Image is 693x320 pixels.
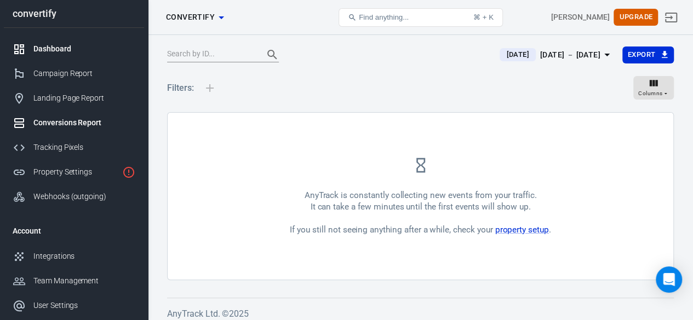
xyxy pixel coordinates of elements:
[502,49,533,60] span: [DATE]
[33,275,135,287] div: Team Management
[359,13,409,21] span: Find anything...
[4,184,144,209] a: Webhooks (outgoing)
[259,42,285,68] button: Search
[491,46,622,64] button: [DATE][DATE] － [DATE]
[656,266,682,293] div: Open Intercom Messenger
[4,293,144,318] a: User Settings
[622,46,674,63] button: Export
[633,76,674,100] button: Columns
[540,48,600,62] div: [DATE] － [DATE]
[4,9,144,19] div: convertify
[614,9,658,26] button: Upgrade
[4,61,144,86] a: Campaign Report
[339,8,503,27] button: Find anything...⌘ + K
[33,117,135,129] div: Conversions Report
[4,218,144,244] li: Account
[4,110,144,135] a: Conversions Report
[4,269,144,293] a: Team Management
[4,160,144,184] a: Property Settings
[167,48,255,62] input: Search by ID...
[4,244,144,269] a: Integrations
[658,4,684,31] a: Sign out
[638,89,662,98] span: Columns
[166,10,215,24] span: convertify
[290,190,551,236] div: AnyTrack is constantly collecting new events from your traffic. It can take a few minutes until t...
[33,68,135,79] div: Campaign Report
[4,86,144,110] a: Landing Page Report
[167,71,194,106] h5: Filters:
[551,11,609,23] div: Account id: reRdbIyZ
[4,135,144,160] a: Tracking Pixels
[33,251,135,262] div: Integrations
[4,37,144,61] a: Dashboard
[33,92,135,104] div: Landing Page Report
[33,300,135,311] div: User Settings
[473,13,494,21] div: ⌘ + K
[162,7,228,27] button: convertify
[122,166,135,179] svg: Property is not installed yet
[33,43,135,55] div: Dashboard
[33,191,135,202] div: Webhooks (outgoing)
[33,166,118,178] div: Property Settings
[33,142,135,153] div: Tracking Pixels
[495,225,548,235] a: property setup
